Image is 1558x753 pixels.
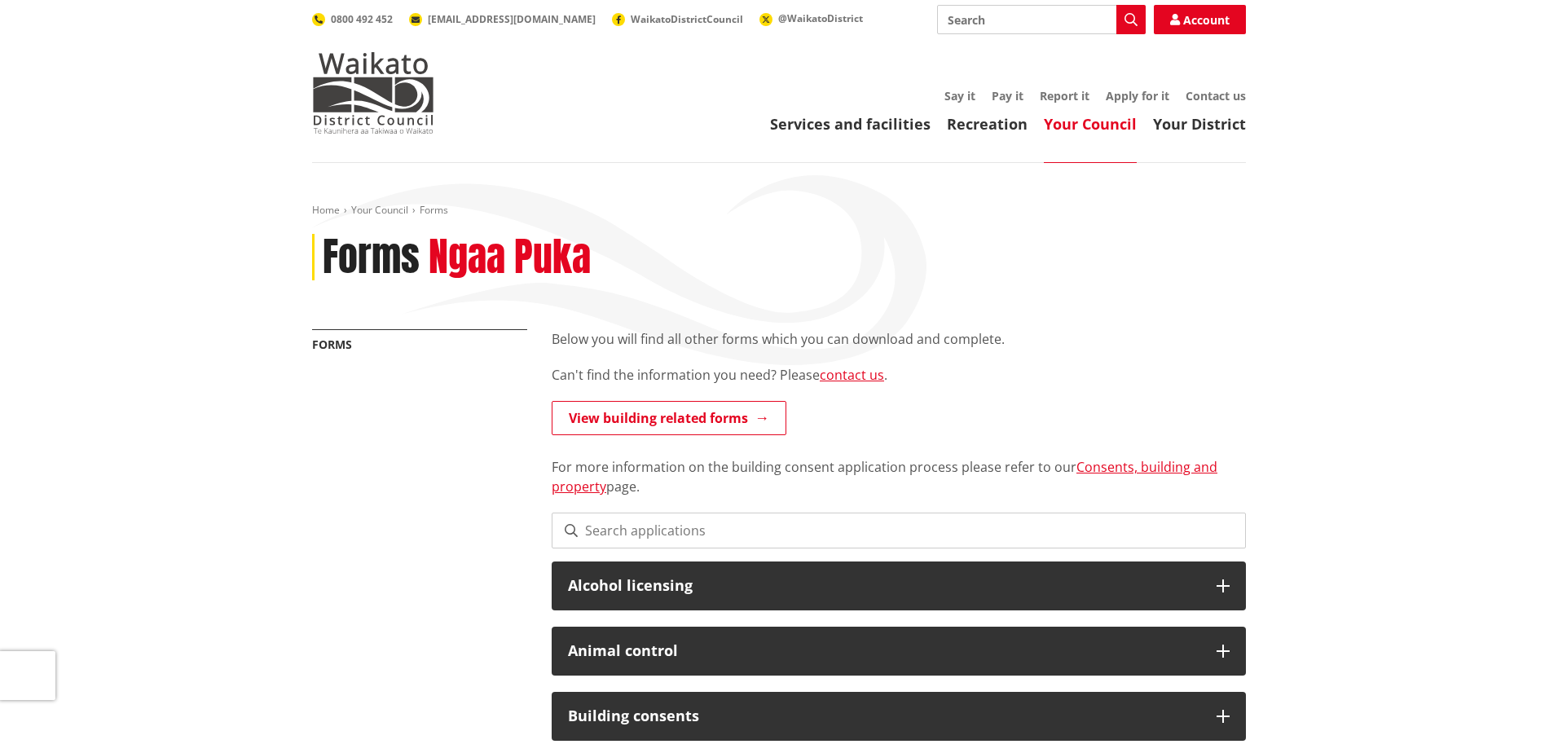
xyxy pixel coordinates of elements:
a: Home [312,203,340,217]
span: WaikatoDistrictCouncil [631,12,743,26]
input: Search applications [552,513,1246,548]
a: Your Council [1044,114,1137,134]
a: [EMAIL_ADDRESS][DOMAIN_NAME] [409,12,596,26]
h2: Ngaa Puka [429,234,591,281]
p: For more information on the building consent application process please refer to our page. [552,438,1246,496]
nav: breadcrumb [312,204,1246,218]
a: Your District [1153,114,1246,134]
a: View building related forms [552,401,786,435]
span: Forms [420,203,448,217]
input: Search input [937,5,1146,34]
a: WaikatoDistrictCouncil [612,12,743,26]
a: Consents, building and property [552,458,1217,495]
a: 0800 492 452 [312,12,393,26]
h3: Building consents [568,708,1200,724]
span: 0800 492 452 [331,12,393,26]
a: Recreation [947,114,1028,134]
h3: Alcohol licensing [568,578,1200,594]
a: Contact us [1186,88,1246,103]
a: Services and facilities [770,114,931,134]
a: Pay it [992,88,1023,103]
a: Say it [944,88,975,103]
a: Account [1154,5,1246,34]
iframe: Messenger Launcher [1483,685,1542,743]
span: @WaikatoDistrict [778,11,863,25]
img: Waikato District Council - Te Kaunihera aa Takiwaa o Waikato [312,52,434,134]
h3: Animal control [568,643,1200,659]
a: contact us [820,366,884,384]
p: Can't find the information you need? Please . [552,365,1246,385]
a: @WaikatoDistrict [759,11,863,25]
h1: Forms [323,234,420,281]
a: Report it [1040,88,1089,103]
a: Your Council [351,203,408,217]
p: Below you will find all other forms which you can download and complete. [552,329,1246,349]
span: [EMAIL_ADDRESS][DOMAIN_NAME] [428,12,596,26]
a: Forms [312,337,352,352]
a: Apply for it [1106,88,1169,103]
